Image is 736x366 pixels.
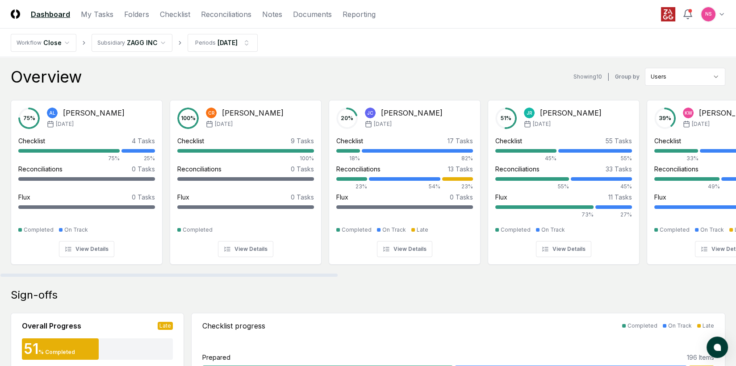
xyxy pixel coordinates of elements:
div: Completed [342,226,372,234]
div: On Track [700,226,724,234]
div: 49% [654,183,719,191]
a: Notes [262,9,282,20]
div: Late [158,322,173,330]
button: NS [700,6,716,22]
span: [DATE] [56,120,74,128]
div: Reconciliations [654,164,698,174]
div: 0 Tasks [291,164,314,174]
a: Reporting [343,9,376,20]
div: [PERSON_NAME] [63,108,125,118]
div: Late [703,322,714,330]
span: JC [367,110,373,116]
button: View Details [536,241,591,257]
div: 9 Tasks [291,136,314,146]
a: 100%CR[PERSON_NAME][DATE]Checklist9 Tasks100%Reconciliations0 TasksFlux0 TasksCompletedView Details [170,93,322,265]
div: 11 Tasks [608,192,632,202]
div: Checklist [336,136,363,146]
div: 0 Tasks [132,192,155,202]
button: View Details [377,241,432,257]
div: Completed [24,226,54,234]
span: CR [208,110,215,116]
div: 25% [121,154,155,162]
img: ZAGG logo [661,7,675,21]
div: Reconciliations [18,164,63,174]
a: 20%JC[PERSON_NAME][DATE]Checklist17 Tasks18%82%Reconciliations13 Tasks23%54%23%Flux0 TasksComplet... [329,93,481,265]
div: 73% [495,211,594,219]
div: Completed [627,322,657,330]
div: Subsidiary [97,39,125,47]
div: 23% [336,183,367,191]
a: Documents [293,9,332,20]
div: On Track [668,322,692,330]
span: [DATE] [533,120,551,128]
span: AL [49,110,55,116]
div: [PERSON_NAME] [222,108,284,118]
div: 45% [495,154,556,162]
div: [PERSON_NAME] [381,108,443,118]
nav: breadcrumb [11,34,258,52]
div: Completed [183,226,213,234]
label: Group by [615,74,640,79]
div: 55 Tasks [606,136,632,146]
span: [DATE] [374,120,392,128]
div: 196 Items [687,353,714,362]
div: Checklist [654,136,681,146]
div: 45% [571,183,632,191]
div: Checklist [495,136,522,146]
div: 17 Tasks [447,136,473,146]
div: Completed [501,226,531,234]
img: Logo [11,9,20,19]
div: 75% [18,154,120,162]
div: Reconciliations [177,164,222,174]
a: Folders [124,9,149,20]
div: Checklist progress [202,320,265,331]
div: [PERSON_NAME] [540,108,602,118]
div: Flux [654,192,666,202]
a: Reconciliations [201,9,251,20]
div: Reconciliations [336,164,381,174]
div: Checklist [18,136,45,146]
span: NS [705,11,711,17]
div: Periods [195,39,216,47]
div: 55% [495,183,569,191]
div: Prepared [202,353,230,362]
span: [DATE] [215,120,233,128]
div: 27% [595,211,632,219]
div: [DATE] [217,38,238,47]
span: KW [685,110,692,116]
button: Periods[DATE] [188,34,258,52]
div: Late [417,226,428,234]
div: Flux [495,192,507,202]
div: Showing 10 [573,73,602,81]
button: atlas-launcher [707,337,728,358]
div: 23% [442,183,473,191]
div: Flux [18,192,30,202]
div: 18% [336,154,360,162]
div: Overview [11,68,82,86]
a: 75%AL[PERSON_NAME][DATE]Checklist4 Tasks75%25%Reconciliations0 TasksFlux0 TasksCompletedOn TrackV... [11,93,163,265]
div: 33 Tasks [606,164,632,174]
a: Dashboard [31,9,70,20]
div: 100% [177,154,314,162]
a: Checklist [160,9,190,20]
div: On Track [64,226,88,234]
div: Sign-offs [11,288,725,302]
div: Overall Progress [22,320,81,331]
div: Workflow [17,39,42,47]
a: 51%JR[PERSON_NAME][DATE]Checklist55 Tasks45%55%Reconciliations33 Tasks55%45%Flux11 Tasks73%27%Com... [488,93,640,265]
div: Checklist [177,136,204,146]
span: [DATE] [692,120,710,128]
div: 0 Tasks [450,192,473,202]
div: 33% [654,154,698,162]
div: Flux [336,192,348,202]
div: % Completed [38,348,75,356]
div: 51 [22,342,38,356]
span: JR [527,110,532,116]
div: On Track [541,226,565,234]
div: 0 Tasks [291,192,314,202]
div: 55% [558,154,632,162]
div: 13 Tasks [448,164,473,174]
div: 0 Tasks [132,164,155,174]
div: Completed [660,226,690,234]
div: | [607,72,610,82]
